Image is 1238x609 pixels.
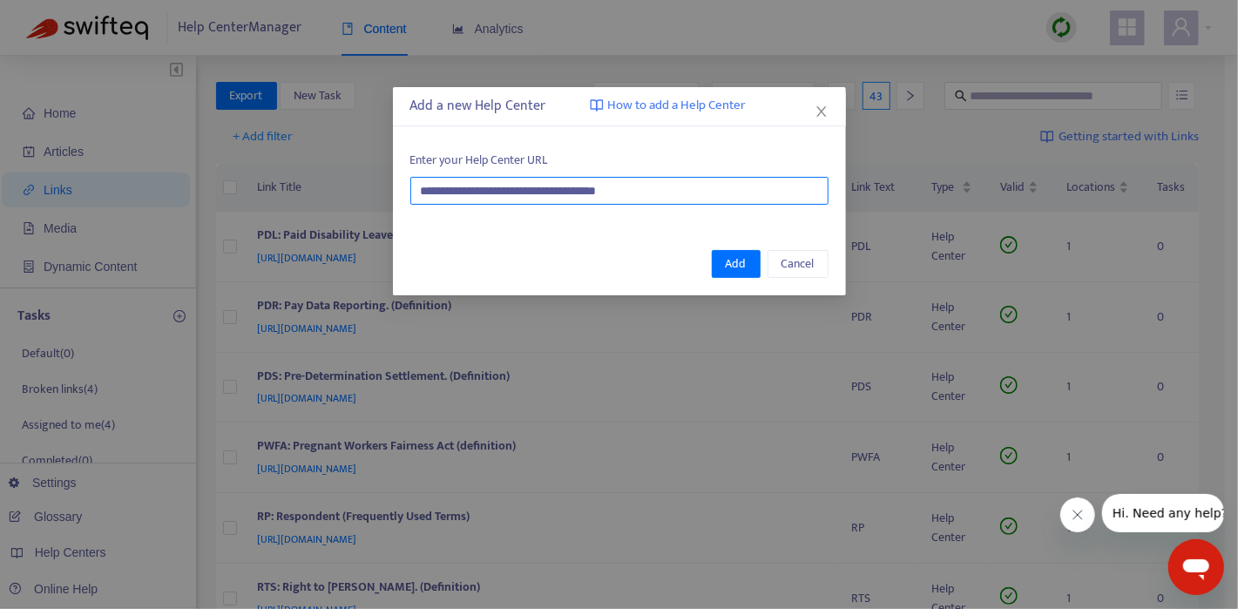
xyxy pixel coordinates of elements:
span: Hi. Need any help? [10,12,125,26]
img: image-link [590,98,604,112]
iframe: Close message [1060,497,1095,532]
span: How to add a Help Center [608,96,747,116]
div: Add a new Help Center [410,96,829,117]
button: Cancel [768,250,829,278]
button: Add [712,250,761,278]
span: Cancel [781,254,815,274]
span: Enter your Help Center URL [410,151,829,170]
span: close [815,105,829,118]
iframe: Button to launch messaging window [1168,539,1224,595]
iframe: Message from company [1102,494,1224,532]
a: How to add a Help Center [590,96,747,116]
span: Add [726,254,747,274]
button: Close [812,102,831,121]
